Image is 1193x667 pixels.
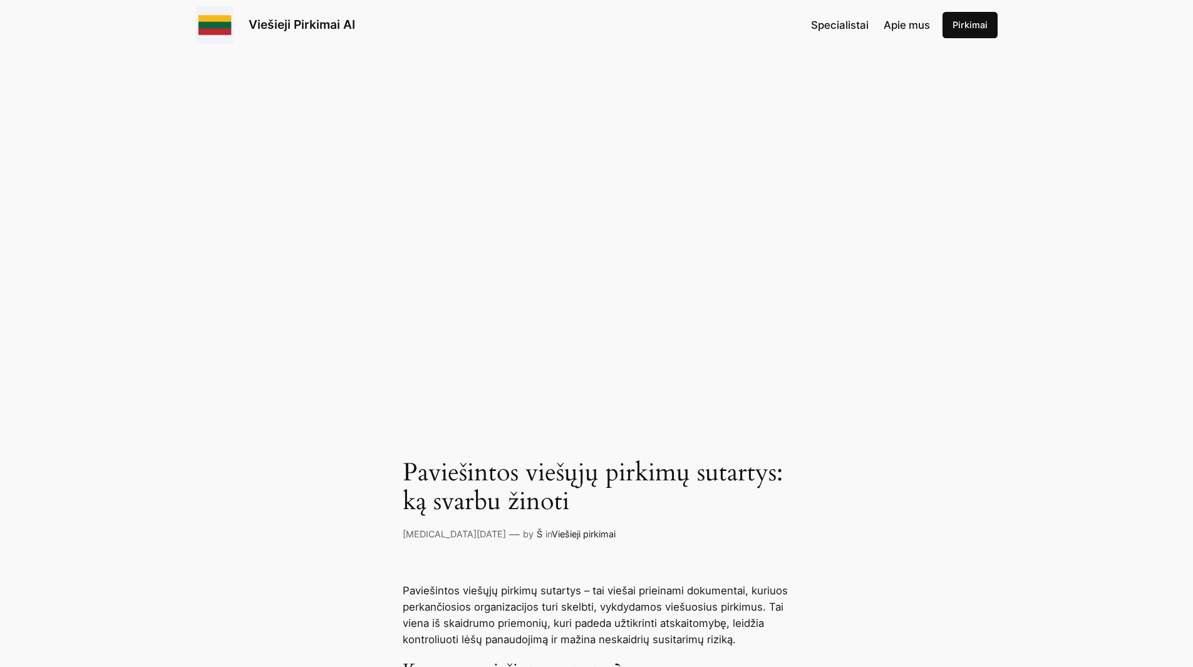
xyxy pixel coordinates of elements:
img: Viešieji pirkimai logo [196,6,234,44]
p: by [523,527,534,541]
a: Specialistai [811,17,869,33]
a: Apie mus [884,17,930,33]
span: Specialistai [811,19,869,31]
a: Pirkimai [943,12,998,38]
span: in [545,529,552,539]
: asphalt road in between trees [403,127,791,418]
nav: Navigation [811,17,930,33]
p: — [509,526,520,542]
a: Viešieji Pirkimai AI [249,17,355,32]
a: [MEDICAL_DATA][DATE] [403,529,506,539]
p: Paviešintos viešųjų pirkimų sutartys – tai viešai prieinami dokumentai, kuriuos perkančiosios org... [403,582,791,648]
a: Š [537,529,542,539]
h1: Paviešintos viešųjų pirkimų sutartys: ką svarbu žinoti [403,458,791,516]
a: Viešieji pirkimai [552,529,616,539]
span: Apie mus [884,19,930,31]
